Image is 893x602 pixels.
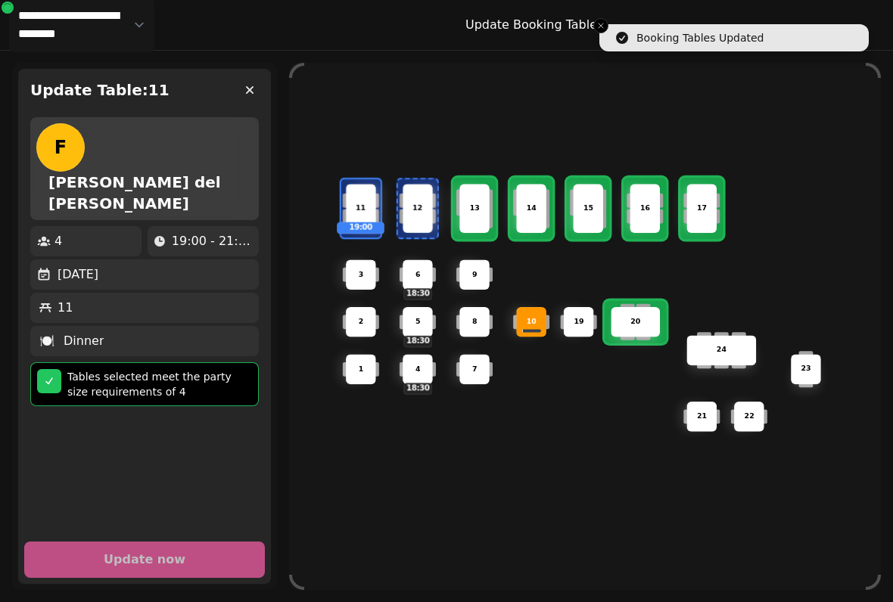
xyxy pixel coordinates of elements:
[404,384,431,394] p: 18:30
[469,203,479,214] p: 13
[30,79,170,101] h2: Update Table: 11
[359,270,364,281] p: 3
[415,317,421,327] p: 5
[697,411,707,422] p: 21
[104,554,185,566] p: Update now
[67,369,252,399] p: Tables selected meet the party size requirements of 4
[465,16,597,34] p: Update Booking Table
[39,332,54,350] p: 🍽️
[472,365,478,375] p: 7
[359,317,364,327] p: 2
[717,346,727,356] p: 24
[404,337,431,346] p: 18:30
[574,317,583,327] p: 19
[64,332,104,350] p: Dinner
[54,232,62,250] p: 4
[54,138,67,157] span: F
[404,290,431,299] p: 18:30
[472,270,478,281] p: 9
[338,223,384,233] p: 19:00
[58,265,98,284] p: [DATE]
[630,317,640,327] p: 20
[415,270,421,281] p: 6
[58,299,73,317] p: 11
[24,541,265,578] button: Update now
[593,18,608,33] button: Close toast
[356,203,366,214] p: 11
[472,317,478,327] p: 8
[744,411,754,422] p: 22
[801,365,811,375] p: 23
[527,317,537,327] p: 10
[415,365,421,375] p: 4
[697,203,707,214] p: 17
[48,172,253,214] h2: [PERSON_NAME] del [PERSON_NAME]
[640,203,650,214] p: 16
[172,232,253,250] p: 19:00 - 21:00
[527,203,537,214] p: 14
[359,365,364,375] p: 1
[412,203,422,214] p: 12
[636,30,764,45] div: Booking Tables Updated
[583,203,593,214] p: 15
